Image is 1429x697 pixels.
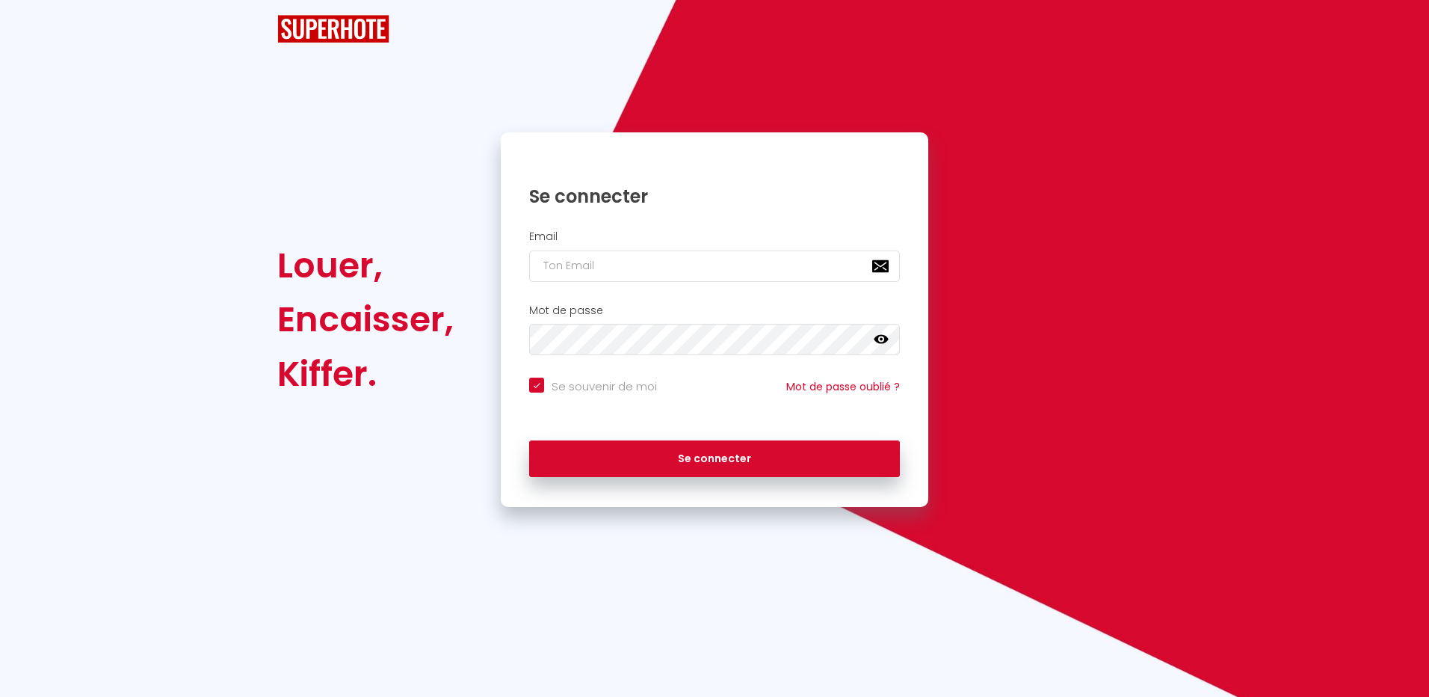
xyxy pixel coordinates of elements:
[277,15,389,43] img: SuperHote logo
[529,185,900,208] h1: Se connecter
[786,379,900,394] a: Mot de passe oublié ?
[277,239,454,292] div: Louer,
[277,292,454,346] div: Encaisser,
[529,304,900,317] h2: Mot de passe
[277,347,454,401] div: Kiffer.
[529,251,900,282] input: Ton Email
[529,440,900,478] button: Se connecter
[529,230,900,243] h2: Email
